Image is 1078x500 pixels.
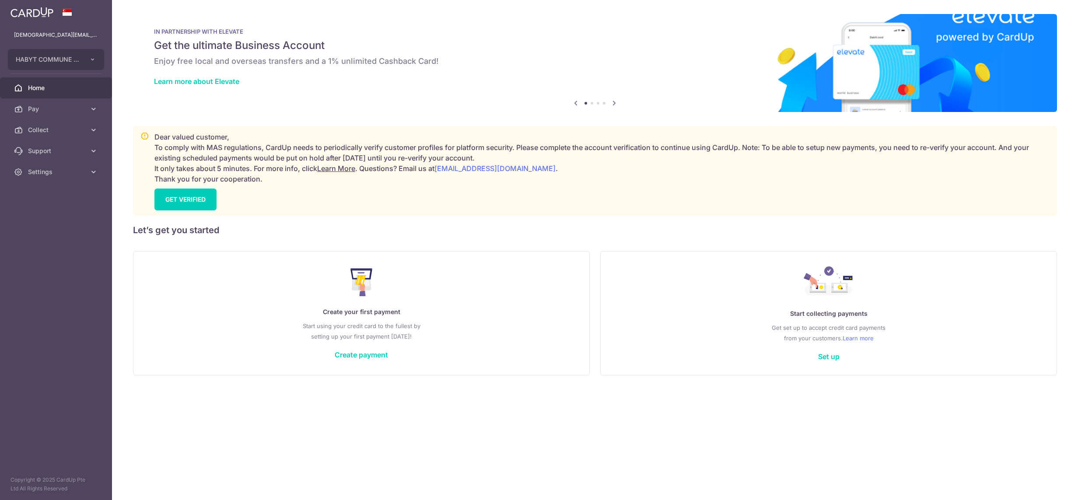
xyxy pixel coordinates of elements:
[28,168,86,176] span: Settings
[154,38,1036,52] h5: Get the ultimate Business Account
[154,56,1036,66] h6: Enjoy free local and overseas transfers and a 1% unlimited Cashback Card!
[151,321,572,342] p: Start using your credit card to the fullest by setting up your first payment [DATE]!
[154,132,1050,184] p: Dear valued customer, To comply with MAS regulations, CardUp needs to periodically verify custome...
[151,307,572,317] p: Create your first payment
[154,77,239,86] a: Learn more about Elevate
[335,350,388,359] a: Create payment
[434,164,556,173] a: [EMAIL_ADDRESS][DOMAIN_NAME]
[618,308,1039,319] p: Start collecting payments
[28,147,86,155] span: Support
[1022,474,1069,496] iframe: Opens a widget where you can find more information
[843,333,874,343] a: Learn more
[818,352,840,361] a: Set up
[14,31,98,39] p: [DEMOGRAPHIC_DATA][EMAIL_ADDRESS][DOMAIN_NAME]
[10,7,53,17] img: CardUp
[804,266,854,298] img: Collect Payment
[8,49,104,70] button: HABYT COMMUNE SINGAPORE 2 PTE. LTD.
[133,223,1057,237] h5: Let’s get you started
[16,55,80,64] span: HABYT COMMUNE SINGAPORE 2 PTE. LTD.
[28,84,86,92] span: Home
[28,105,86,113] span: Pay
[133,14,1057,112] img: Renovation banner
[350,268,373,296] img: Make Payment
[154,28,1036,35] p: IN PARTNERSHIP WITH ELEVATE
[317,164,355,173] a: Learn More
[28,126,86,134] span: Collect
[618,322,1039,343] p: Get set up to accept credit card payments from your customers.
[154,189,217,210] a: GET VERIFIED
